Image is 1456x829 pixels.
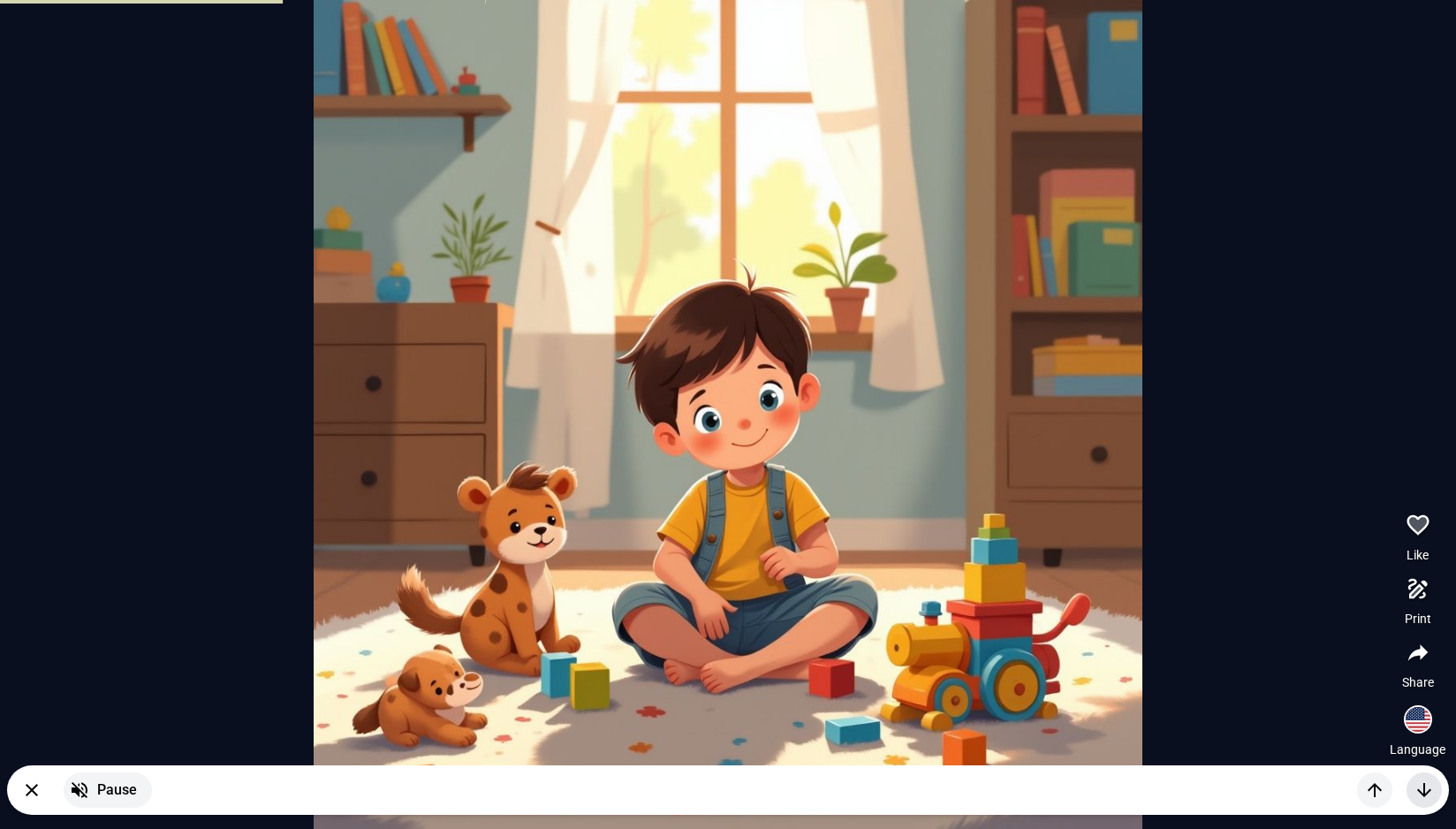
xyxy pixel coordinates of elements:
[1402,673,1434,691] p: Share
[97,780,137,801] span: Pause
[1407,546,1429,564] p: Like
[64,772,152,808] button: Pause
[1390,741,1445,758] p: Language
[1405,610,1431,627] p: Print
